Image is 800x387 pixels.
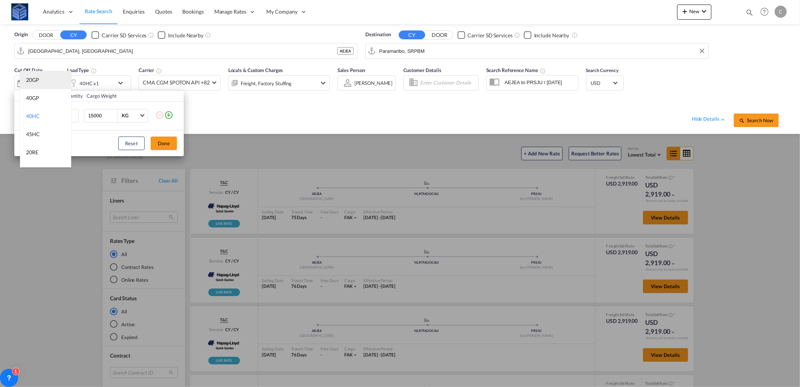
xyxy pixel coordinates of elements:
div: 40RE [26,167,38,174]
div: 40GP [26,94,39,102]
div: 20RE [26,149,38,156]
div: 40HC [26,112,40,120]
div: 45HC [26,131,40,138]
div: 20GP [26,76,39,84]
